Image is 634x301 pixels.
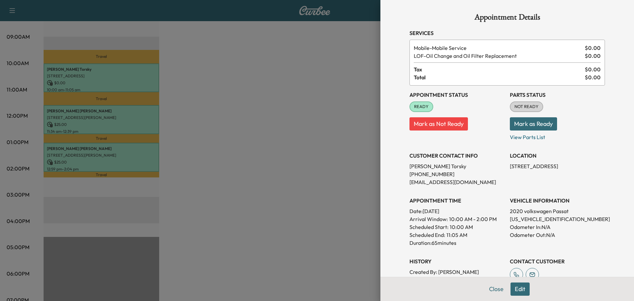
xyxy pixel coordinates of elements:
p: [EMAIL_ADDRESS][DOMAIN_NAME] [409,178,505,186]
span: 10:00 AM - 2:00 PM [449,215,497,223]
h3: CUSTOMER CONTACT INFO [409,152,505,160]
span: READY [410,103,433,110]
p: 11:05 AM [446,231,467,239]
h3: Appointment Status [409,91,505,99]
h3: Parts Status [510,91,605,99]
button: Edit [511,282,530,296]
h3: History [409,257,505,265]
p: Date: [DATE] [409,207,505,215]
p: 2020 volkswagen Passat [510,207,605,215]
button: Mark as Not Ready [409,117,468,131]
span: $ 0.00 [585,65,601,73]
h1: Appointment Details [409,13,605,24]
p: Duration: 65 minutes [409,239,505,247]
p: Created By : [PERSON_NAME] [409,268,505,276]
p: Arrival Window: [409,215,505,223]
span: $ 0.00 [585,52,601,60]
h3: VEHICLE INFORMATION [510,197,605,205]
button: Close [485,282,508,296]
button: Mark as Ready [510,117,557,131]
h3: Services [409,29,605,37]
h3: LOCATION [510,152,605,160]
span: $ 0.00 [585,44,601,52]
h3: CONTACT CUSTOMER [510,257,605,265]
span: $ 0.00 [585,73,601,81]
p: [PERSON_NAME] Torsky [409,162,505,170]
span: NOT READY [511,103,543,110]
p: [PHONE_NUMBER] [409,170,505,178]
p: Created At : [DATE] 1:50:47 PM [409,276,505,284]
span: Total [414,73,585,81]
p: View Parts List [510,131,605,141]
p: [US_VEHICLE_IDENTIFICATION_NUMBER] [510,215,605,223]
p: [STREET_ADDRESS] [510,162,605,170]
p: Odometer Out: N/A [510,231,605,239]
p: Odometer In: N/A [510,223,605,231]
h3: APPOINTMENT TIME [409,197,505,205]
span: Mobile Service [414,44,582,52]
span: Tax [414,65,585,73]
span: Oil Change and Oil Filter Replacement [414,52,582,60]
p: Scheduled Start: [409,223,448,231]
p: 10:00 AM [450,223,473,231]
p: Scheduled End: [409,231,445,239]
